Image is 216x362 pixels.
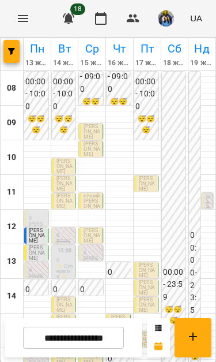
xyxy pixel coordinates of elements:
[56,176,73,192] span: [PERSON_NAME]
[7,151,16,164] h6: 10
[58,247,71,255] label: 13:00
[29,268,46,273] p: 0
[108,96,130,118] h6: 😴😴😴
[80,40,104,58] h6: Ср
[206,195,211,252] p: [PERSON_NAME]
[84,124,100,140] span: [PERSON_NAME]
[7,290,16,303] h6: 14
[84,227,100,244] span: [PERSON_NAME]
[84,251,100,256] p: 0
[163,266,185,304] h6: 00:00 - 23:59
[56,158,73,174] span: [PERSON_NAME]
[190,58,214,69] h6: 19 жовт
[84,141,100,157] span: [PERSON_NAME]
[135,58,159,69] h6: 17 жовт
[25,76,47,113] h6: 00:00 - 10:00
[84,188,100,214] span: Празднічний [PERSON_NAME]
[139,262,155,278] span: [PERSON_NAME]
[53,114,75,136] h6: 😴😴😴
[108,40,131,58] h6: Чт
[53,58,77,69] h6: 14 жовт
[53,40,77,58] h6: Вт
[29,216,46,221] p: 0
[25,58,49,69] h6: 13 жовт
[163,40,187,58] h6: Сб
[29,227,45,244] span: [PERSON_NAME]
[7,186,16,199] h6: 11
[84,256,100,272] p: [PERSON_NAME]
[163,58,187,69] h6: 18 жовт
[108,58,131,69] h6: 16 жовт
[80,58,102,96] h6: 00:00 - 09:00
[53,76,75,113] h6: 00:00 - 10:00
[185,8,207,29] button: UA
[56,297,73,313] span: [PERSON_NAME]
[29,222,46,237] p: [PERSON_NAME]
[29,274,46,289] p: [PERSON_NAME]
[25,114,47,136] h6: 😴😴😴
[139,297,155,313] span: [PERSON_NAME]
[80,96,102,118] h6: 😴😴😴
[29,245,45,261] span: [PERSON_NAME]
[135,114,157,136] h6: 😴😴😴
[7,82,16,95] h6: 08
[56,264,73,279] p: ⭐️ Супервізія ⭐️
[190,12,202,24] span: UA
[25,40,49,58] h6: Пн
[80,58,104,69] h6: 15 жовт
[163,304,185,326] h6: 😴😴😴
[139,279,155,296] span: [PERSON_NAME]
[135,76,157,113] h6: 00:00 - 10:00
[190,40,214,58] h6: Нд
[70,3,85,15] span: 18
[56,233,73,238] p: 0
[7,255,16,268] h6: 13
[135,40,159,58] h6: Пт
[108,58,130,96] h6: 00:00 - 09:00
[190,229,199,329] h6: 00:00 - 23:59
[139,176,155,192] span: [PERSON_NAME]
[56,239,73,255] p: [PERSON_NAME]
[56,258,73,263] p: 0
[7,117,16,129] h6: 09
[158,10,174,27] img: d1dec607e7f372b62d1bb04098aa4c64.jpeg
[56,193,73,209] span: [PERSON_NAME]
[9,5,37,32] button: Menu
[7,221,16,233] h6: 12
